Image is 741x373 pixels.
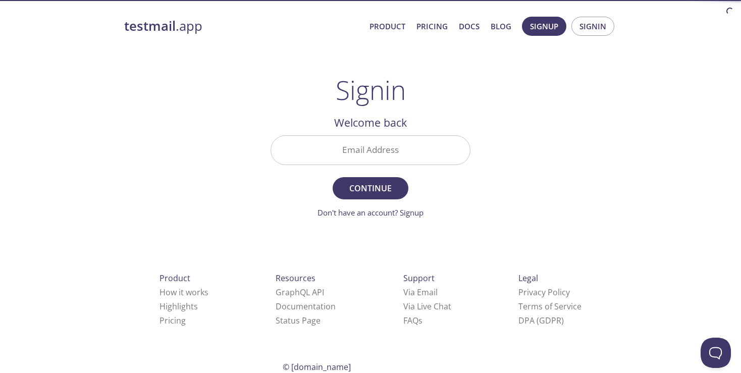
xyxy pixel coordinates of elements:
span: Product [160,273,190,284]
a: GraphQL API [276,287,324,298]
strong: testmail [124,17,176,35]
a: Via Email [403,287,438,298]
iframe: Help Scout Beacon - Open [701,338,731,368]
a: Status Page [276,315,321,326]
a: Terms of Service [518,301,581,312]
a: Don't have an account? Signup [317,207,424,218]
span: Continue [344,181,397,195]
a: Via Live Chat [403,301,451,312]
a: How it works [160,287,208,298]
a: DPA (GDPR) [518,315,564,326]
a: FAQ [403,315,422,326]
a: Pricing [416,20,448,33]
a: Highlights [160,301,198,312]
span: Support [403,273,435,284]
a: Pricing [160,315,186,326]
span: s [418,315,422,326]
a: Docs [459,20,480,33]
a: testmail.app [124,18,361,35]
span: Legal [518,273,538,284]
button: Signup [522,17,566,36]
span: Signin [579,20,606,33]
button: Signin [571,17,614,36]
h1: Signin [336,75,406,105]
a: Documentation [276,301,336,312]
span: Resources [276,273,315,284]
a: Privacy Policy [518,287,570,298]
button: Continue [333,177,408,199]
span: Signup [530,20,558,33]
a: Product [369,20,405,33]
span: © [DOMAIN_NAME] [283,361,351,372]
a: Blog [491,20,511,33]
h2: Welcome back [271,114,470,131]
